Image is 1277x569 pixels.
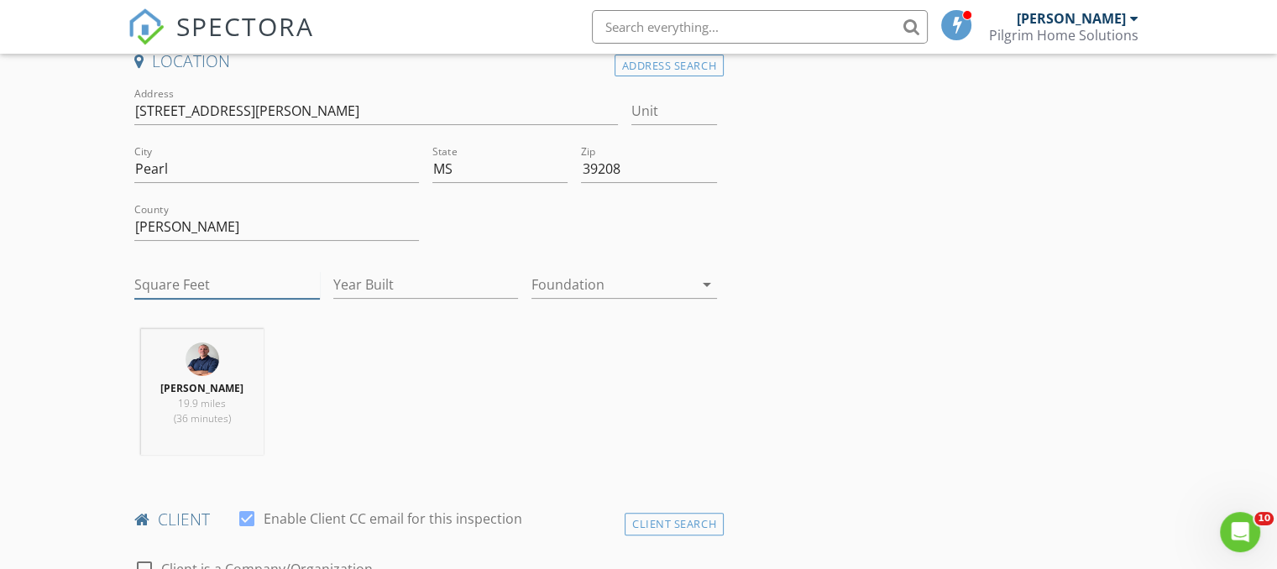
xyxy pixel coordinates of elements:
strong: [PERSON_NAME] [160,381,243,395]
img: img_2759.jpeg [186,342,219,376]
span: 19.9 miles [178,396,226,410]
div: Pilgrim Home Solutions [989,27,1138,44]
div: Address Search [615,55,724,77]
span: SPECTORA [176,8,314,44]
div: Client Search [625,513,724,535]
i: arrow_drop_down [697,274,717,295]
iframe: Intercom live chat [1220,512,1260,552]
img: The Best Home Inspection Software - Spectora [128,8,165,45]
label: Enable Client CC email for this inspection [264,510,522,527]
input: Search everything... [592,10,928,44]
h4: Location [134,50,717,72]
span: 10 [1254,512,1274,525]
span: (36 minutes) [174,411,231,425]
h4: client [134,509,717,530]
a: SPECTORA [128,23,314,58]
div: [PERSON_NAME] [1017,10,1126,27]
